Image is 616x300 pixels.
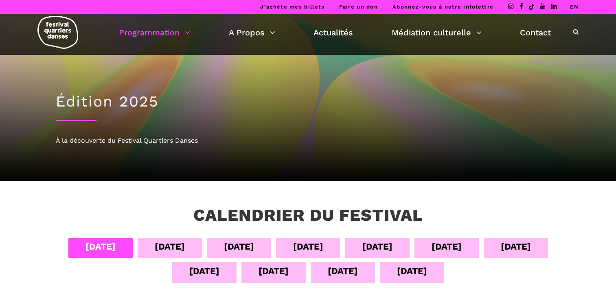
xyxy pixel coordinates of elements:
a: J’achète mes billets [260,4,324,10]
a: Abonnez-vous à notre infolettre [392,4,493,10]
div: [DATE] [397,264,427,278]
div: [DATE] [85,239,116,254]
div: [DATE] [328,264,358,278]
div: [DATE] [293,239,323,254]
a: Médiation culturelle [392,26,482,39]
img: logo-fqd-med [37,16,78,49]
div: [DATE] [362,239,392,254]
h1: Édition 2025 [56,93,561,111]
a: Programmation [119,26,190,39]
div: [DATE] [432,239,462,254]
a: EN [570,4,579,10]
div: [DATE] [155,239,185,254]
a: Faire un don [339,4,378,10]
a: Contact [520,26,551,39]
a: Actualités [313,26,353,39]
div: [DATE] [501,239,531,254]
h3: Calendrier du festival [193,205,423,226]
div: [DATE] [224,239,254,254]
a: A Propos [229,26,275,39]
div: À la découverte du Festival Quartiers Danses [56,135,561,146]
div: [DATE] [189,264,219,278]
div: [DATE] [259,264,289,278]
